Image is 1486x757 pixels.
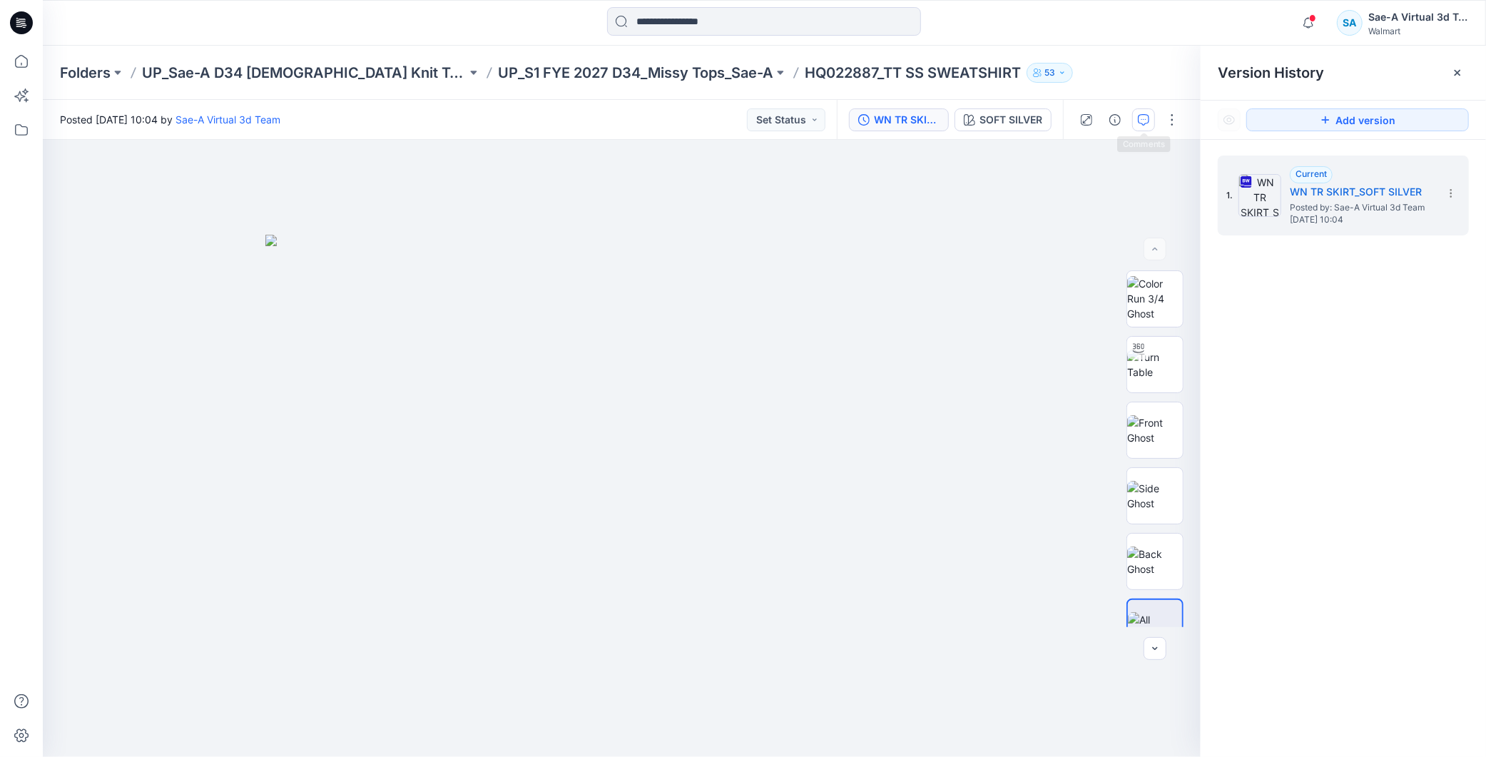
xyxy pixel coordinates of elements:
div: SOFT SILVER [979,112,1042,128]
img: Front Ghost [1127,415,1183,445]
img: Back Ghost [1127,547,1183,576]
p: HQ022887_TT SS SWEATSHIRT [805,63,1021,83]
span: [DATE] 10:04 [1290,215,1432,225]
p: 53 [1044,65,1055,81]
span: Version History [1218,64,1324,81]
span: Posted by: Sae-A Virtual 3d Team [1290,200,1432,215]
a: UP_S1 FYE 2027 D34_Missy Tops_Sae-A [498,63,773,83]
span: 1. [1226,189,1233,202]
a: Sae-A Virtual 3d Team [175,113,280,126]
a: UP_Sae-A D34 [DEMOGRAPHIC_DATA] Knit Tops [142,63,467,83]
button: 53 [1027,63,1073,83]
button: SOFT SILVER [955,108,1052,131]
img: All colorways [1128,612,1182,642]
button: Show Hidden Versions [1218,108,1241,131]
img: Color Run 3/4 Ghost [1127,276,1183,321]
img: Side Ghost [1127,481,1183,511]
img: WN TR SKIRT_SOFT SILVER [1238,174,1281,217]
h5: WN TR SKIRT_SOFT SILVER [1290,183,1432,200]
a: Folders [60,63,111,83]
span: Posted [DATE] 10:04 by [60,112,280,127]
div: Walmart [1368,26,1468,36]
div: Sae-A Virtual 3d Team [1368,9,1468,26]
button: Details [1104,108,1126,131]
button: Close [1452,67,1463,78]
div: WN TR SKIRT_SOFT SILVER [874,112,940,128]
span: Current [1296,168,1327,179]
img: Turn Table [1127,350,1183,380]
button: Add version [1246,108,1469,131]
div: SA [1337,10,1363,36]
button: WN TR SKIRT_SOFT SILVER [849,108,949,131]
